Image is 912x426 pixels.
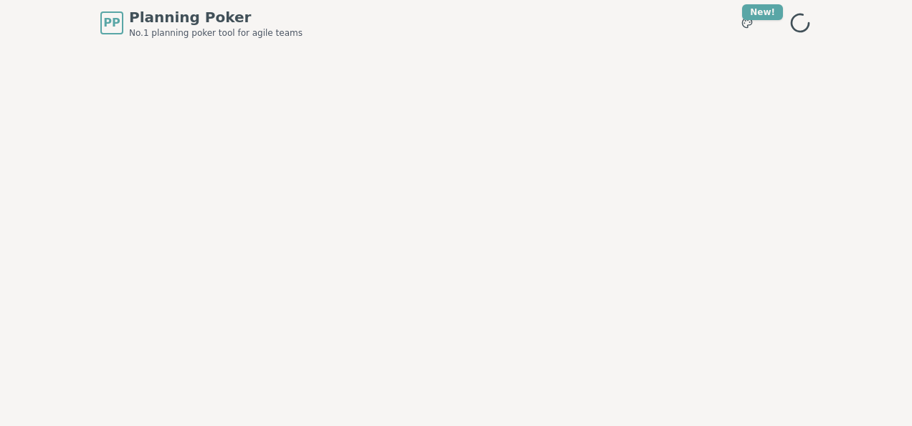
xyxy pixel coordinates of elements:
div: New! [742,4,783,20]
span: PP [103,14,120,32]
button: New! [734,10,760,36]
span: Planning Poker [129,7,303,27]
span: No.1 planning poker tool for agile teams [129,27,303,39]
a: PPPlanning PokerNo.1 planning poker tool for agile teams [100,7,303,39]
